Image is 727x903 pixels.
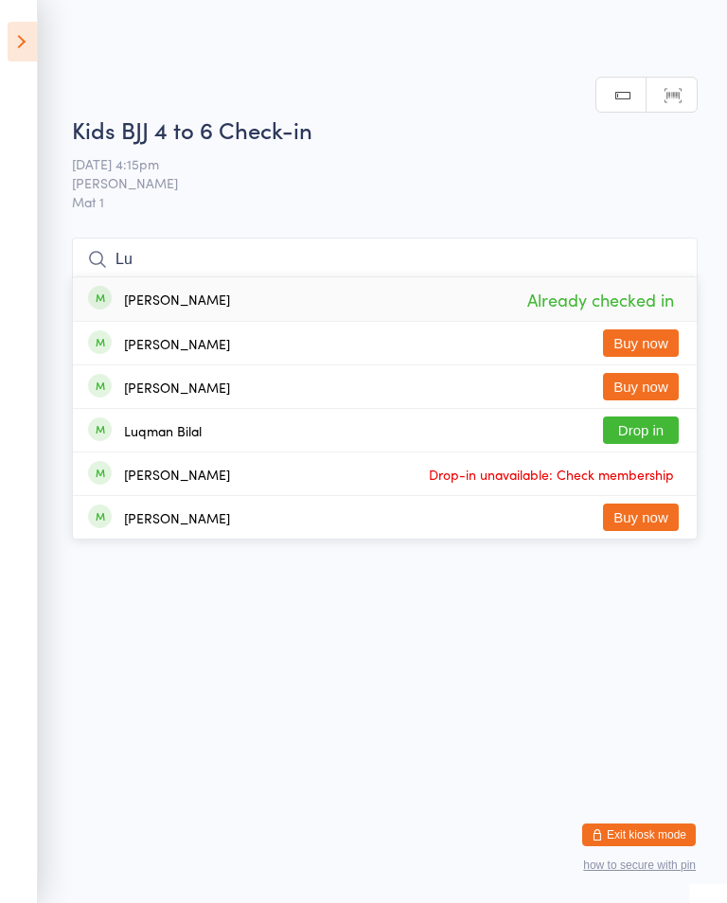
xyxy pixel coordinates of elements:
span: Mat 1 [72,192,698,211]
div: [PERSON_NAME] [124,467,230,482]
button: Drop in [603,416,679,444]
span: Already checked in [523,283,679,316]
div: Luqman Bilal [124,423,202,438]
button: Buy now [603,329,679,357]
div: [PERSON_NAME] [124,336,230,351]
button: Buy now [603,373,679,400]
div: [PERSON_NAME] [124,380,230,395]
span: Drop-in unavailable: Check membership [424,460,679,488]
button: Buy now [603,504,679,531]
span: [PERSON_NAME] [72,173,668,192]
h2: Kids BJJ 4 to 6 Check-in [72,114,698,145]
input: Search [72,238,698,281]
button: Exit kiosk mode [582,823,696,846]
div: [PERSON_NAME] [124,292,230,307]
span: [DATE] 4:15pm [72,154,668,173]
div: [PERSON_NAME] [124,510,230,525]
button: how to secure with pin [583,859,696,872]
